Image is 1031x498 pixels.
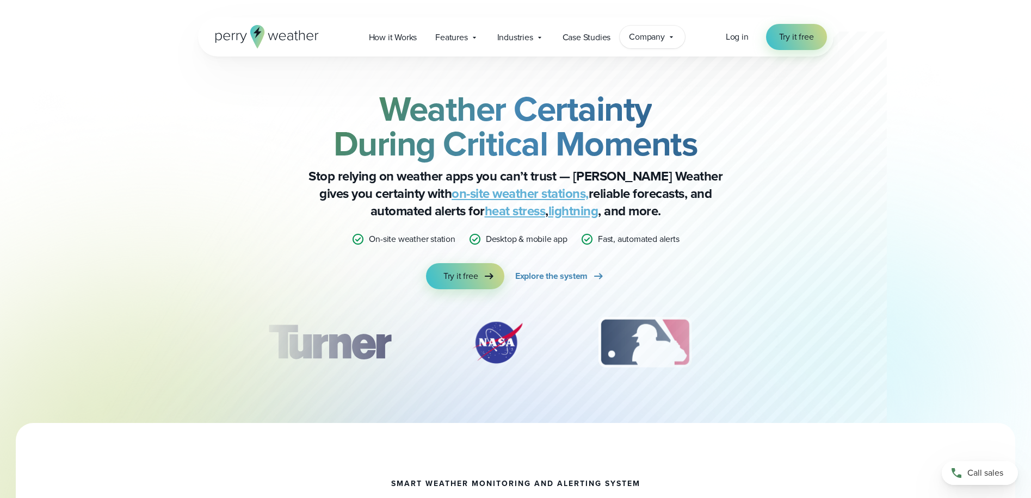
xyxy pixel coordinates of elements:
p: Stop relying on weather apps you can’t trust — [PERSON_NAME] Weather gives you certainty with rel... [298,167,733,220]
div: 3 of 12 [588,315,702,370]
a: Try it free [766,24,827,50]
div: 4 of 12 [755,315,842,370]
div: 1 of 12 [252,315,406,370]
span: Call sales [967,466,1003,480]
a: heat stress [485,201,546,221]
strong: Weather Certainty During Critical Moments [334,83,698,169]
img: NASA.svg [459,315,535,370]
span: How it Works [369,31,417,44]
span: Log in [726,30,749,43]
p: Desktop & mobile app [486,233,567,246]
a: lightning [548,201,598,221]
span: Try it free [779,30,814,43]
p: On-site weather station [369,233,455,246]
a: Try it free [426,263,504,289]
span: Case Studies [563,31,611,44]
div: 2 of 12 [459,315,535,370]
a: Call sales [942,461,1018,485]
p: Fast, automated alerts [598,233,680,246]
img: Turner-Construction_1.svg [252,315,406,370]
a: How it Works [360,26,427,48]
span: Industries [497,31,533,44]
span: Features [435,31,467,44]
span: Company [629,30,665,43]
img: PGA.svg [755,315,842,370]
a: Case Studies [553,26,620,48]
span: Explore the system [515,270,588,283]
h1: smart weather monitoring and alerting system [391,480,640,488]
div: slideshow [252,315,779,375]
a: Log in [726,30,749,43]
img: MLB.svg [588,315,702,370]
a: Explore the system [515,263,605,289]
span: Try it free [443,270,478,283]
a: on-site weather stations, [452,184,589,203]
